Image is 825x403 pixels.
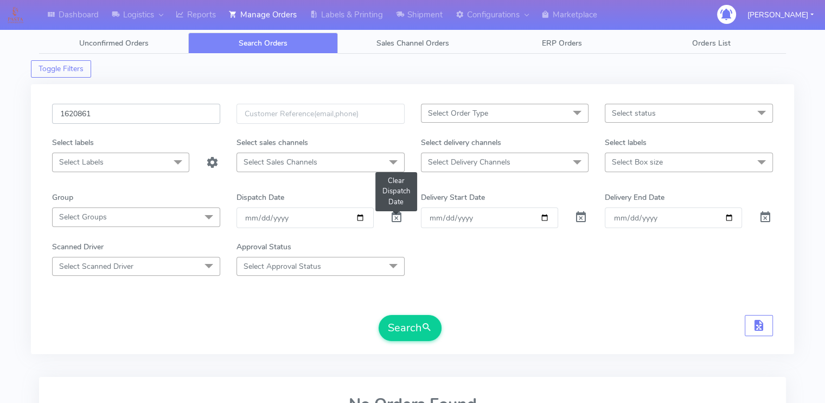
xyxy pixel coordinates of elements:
[39,33,786,54] ul: Tabs
[605,192,664,203] label: Delivery End Date
[239,38,287,48] span: Search Orders
[236,241,291,253] label: Approval Status
[236,104,405,124] input: Customer Reference(email,phone)
[244,157,317,167] span: Select Sales Channels
[52,241,104,253] label: Scanned Driver
[31,60,91,78] button: Toggle Filters
[244,261,321,272] span: Select Approval Status
[59,157,104,167] span: Select Labels
[421,137,501,148] label: Select delivery channels
[428,157,510,167] span: Select Delivery Channels
[59,261,133,272] span: Select Scanned Driver
[79,38,149,48] span: Unconfirmed Orders
[542,38,582,48] span: ERP Orders
[52,104,220,124] input: Order Id
[692,38,730,48] span: Orders List
[59,212,107,222] span: Select Groups
[739,4,822,26] button: [PERSON_NAME]
[421,192,485,203] label: Delivery Start Date
[605,137,647,148] label: Select labels
[612,157,663,167] span: Select Box size
[52,192,73,203] label: Group
[379,315,442,341] button: Search
[52,137,94,148] label: Select labels
[428,108,488,118] span: Select Order Type
[612,108,656,118] span: Select status
[236,137,308,148] label: Select sales channels
[236,192,284,203] label: Dispatch Date
[376,38,449,48] span: Sales Channel Orders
